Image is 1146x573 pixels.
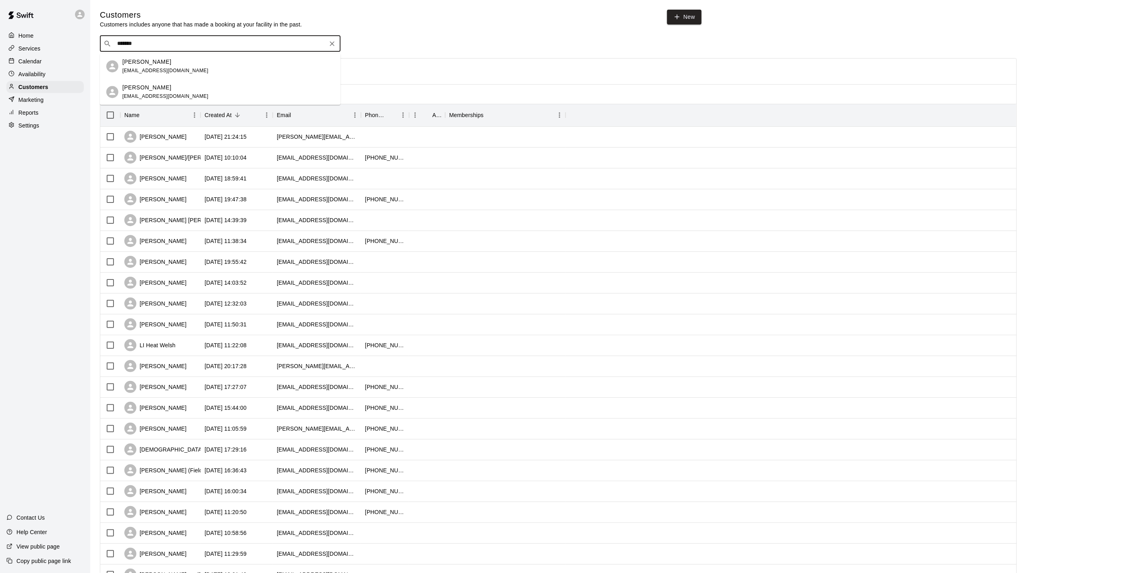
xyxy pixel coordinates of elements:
[277,195,357,203] div: toichazd@gmail.com
[122,68,209,73] span: [EMAIL_ADDRESS][DOMAIN_NAME]
[365,195,405,203] div: +15162723398
[277,487,357,495] div: ketzlick8@gmail.com
[124,214,235,226] div: [PERSON_NAME] [PERSON_NAME]
[124,360,187,372] div: [PERSON_NAME]
[445,104,566,126] div: Memberships
[365,508,405,516] div: +16319548515
[124,318,187,330] div: [PERSON_NAME]
[16,543,60,551] p: View public page
[122,93,209,99] span: [EMAIL_ADDRESS][DOMAIN_NAME]
[277,466,357,474] div: longislandallstarz@gmail.com
[365,425,405,433] div: +16318752200
[205,550,247,558] div: 2025-08-31 11:29:59
[100,10,302,20] h5: Customers
[205,133,247,141] div: 2025-09-11 21:24:15
[205,466,247,474] div: 2025-09-02 16:36:43
[277,529,357,537] div: everapril9@yahoo.com
[667,10,702,24] a: New
[432,104,441,126] div: Age
[277,174,357,182] div: harrypackman16@gmail.com
[409,104,445,126] div: Age
[261,109,273,121] button: Menu
[273,104,361,126] div: Email
[449,104,484,126] div: Memberships
[124,131,187,143] div: [PERSON_NAME]
[277,362,357,370] div: james.carlo2027@gmail.com
[421,109,432,121] button: Sort
[18,96,44,104] p: Marketing
[365,154,405,162] div: +16318854988
[205,362,247,370] div: 2025-09-04 20:17:28
[397,109,409,121] button: Menu
[18,109,39,117] p: Reports
[124,464,224,476] div: [PERSON_NAME] (Field hockey)
[18,32,34,40] p: Home
[124,339,176,351] div: LI Heat Welsh
[18,83,48,91] p: Customers
[205,320,247,328] div: 2025-09-07 11:50:31
[554,109,566,121] button: Menu
[124,485,187,497] div: [PERSON_NAME]
[124,193,187,205] div: [PERSON_NAME]
[365,487,405,495] div: +16314567045
[205,445,247,454] div: 2025-09-02 17:29:16
[277,320,357,328] div: sj_alfano@icloud.com
[6,107,84,119] a: Reports
[124,104,140,126] div: Name
[18,121,39,130] p: Settings
[6,68,84,80] a: Availability
[124,443,250,456] div: [DEMOGRAPHIC_DATA][PERSON_NAME]
[205,104,232,126] div: Created At
[277,104,291,126] div: Email
[277,133,357,141] div: hugo@thesoccerteam.com
[6,81,84,93] a: Customers
[205,341,247,349] div: 2025-09-05 11:22:08
[16,514,45,522] p: Contact Us
[277,258,357,266] div: micahelkbrooks76@gmail.com
[277,550,357,558] div: jamrok55@gmail.com
[277,237,357,245] div: bobbybones60@verizon.net
[18,45,41,53] p: Services
[205,425,247,433] div: 2025-09-03 11:05:59
[6,43,84,55] div: Services
[189,109,201,121] button: Menu
[205,258,247,266] div: 2025-09-07 19:55:42
[277,216,357,224] div: rimlercarol@gmail.com
[205,404,247,412] div: 2025-09-03 15:44:00
[205,174,247,182] div: 2025-09-09 18:59:41
[277,404,357,412] div: ritadomato26@gmail.com
[365,104,386,126] div: Phone Number
[124,381,187,393] div: [PERSON_NAME]
[365,383,405,391] div: +15168171211
[122,83,171,92] p: [PERSON_NAME]
[16,528,47,536] p: Help Center
[18,57,42,65] p: Calendar
[277,279,357,287] div: catcherkeeperllc@gmail.com
[201,104,273,126] div: Created At
[361,104,409,126] div: Phone Number
[124,152,235,164] div: [PERSON_NAME]/[PERSON_NAME]
[124,235,187,247] div: [PERSON_NAME]
[365,341,405,349] div: +15165517462
[291,109,302,121] button: Sort
[277,383,357,391] div: josephdecelemente@gmail.com
[277,154,357,162] div: mbuderman2002@yahoo.com
[277,445,357,454] div: gobbi2016@gmail.com
[205,508,247,516] div: 2025-09-02 11:20:50
[124,172,187,184] div: [PERSON_NAME]
[124,298,187,310] div: [PERSON_NAME]
[205,487,247,495] div: 2025-09-02 16:00:34
[124,548,187,560] div: [PERSON_NAME]
[205,383,247,391] div: 2025-09-04 17:27:07
[205,195,247,203] div: 2025-09-08 19:47:38
[6,30,84,42] div: Home
[6,119,84,132] a: Settings
[100,20,302,28] p: Customers includes anyone that has made a booking at your facility in the past.
[106,86,118,98] div: Logan Gersbeck
[349,109,361,121] button: Menu
[205,237,247,245] div: 2025-09-08 11:38:34
[6,55,84,67] a: Calendar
